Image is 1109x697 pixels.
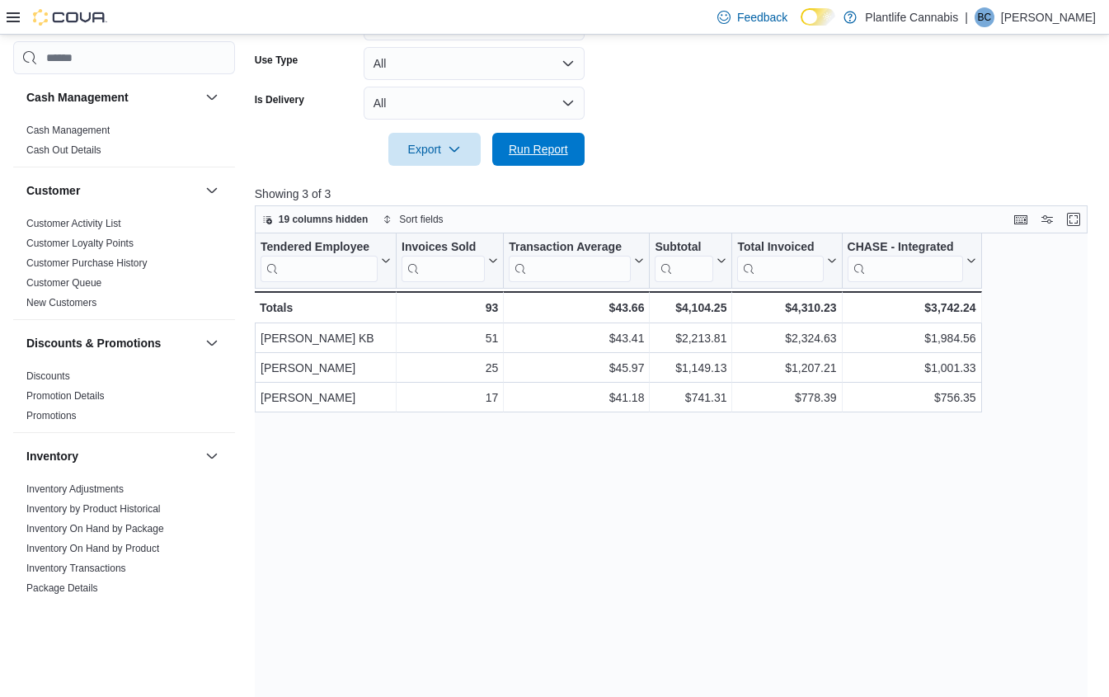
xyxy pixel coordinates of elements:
label: Is Delivery [255,93,304,106]
div: Transaction Average [509,240,631,282]
a: Inventory Adjustments [26,483,124,495]
input: Dark Mode [801,8,835,26]
div: $1,207.21 [737,358,836,378]
span: Package Details [26,582,98,595]
a: Package Details [26,582,98,594]
div: 25 [402,358,498,378]
button: Customer [202,181,222,200]
a: Cash Management [26,125,110,136]
div: Total Invoiced [737,240,823,282]
div: $2,213.81 [655,328,726,348]
button: Transaction Average [509,240,644,282]
div: Tendered Employee [261,240,378,282]
div: Beau Cadrin [975,7,994,27]
button: Cash Management [26,89,199,106]
button: Sort fields [376,210,449,229]
div: $778.39 [737,388,836,407]
button: CHASE - Integrated [847,240,975,282]
span: Export [398,133,471,166]
button: Subtotal [655,240,726,282]
div: $2,324.63 [737,328,836,348]
div: 51 [402,328,498,348]
img: Cova [33,9,107,26]
div: $3,742.24 [847,298,975,318]
button: Inventory [26,448,199,464]
div: $756.35 [847,388,975,407]
a: Customer Purchase History [26,257,148,269]
span: 19 columns hidden [279,213,369,226]
p: Showing 3 of 3 [255,186,1096,202]
div: $1,001.33 [847,358,975,378]
button: All [364,47,585,80]
span: Promotions [26,409,77,422]
a: Inventory On Hand by Product [26,543,159,554]
button: Tendered Employee [261,240,391,282]
div: $741.31 [655,388,726,407]
a: Inventory Transactions [26,563,126,574]
p: | [965,7,968,27]
span: Inventory On Hand by Product [26,542,159,555]
div: $45.97 [509,358,644,378]
div: [PERSON_NAME] KB [261,328,391,348]
div: 93 [402,298,498,318]
div: Discounts & Promotions [13,366,235,432]
button: Keyboard shortcuts [1011,210,1031,229]
div: $43.66 [509,298,644,318]
p: [PERSON_NAME] [1001,7,1096,27]
div: CHASE - Integrated [847,240,962,282]
span: Customer Purchase History [26,257,148,270]
div: Transaction Average [509,240,631,256]
span: New Customers [26,296,96,309]
button: Invoices Sold [402,240,498,282]
div: 17 [402,388,498,407]
div: $41.18 [509,388,644,407]
span: BC [978,7,992,27]
span: Discounts [26,370,70,383]
h3: Discounts & Promotions [26,335,161,351]
div: Invoices Sold [402,240,485,282]
div: $4,104.25 [655,298,726,318]
div: Total Invoiced [737,240,823,256]
span: Feedback [737,9,787,26]
a: Promotions [26,410,77,421]
button: Display options [1037,210,1057,229]
a: New Customers [26,297,96,308]
button: 19 columns hidden [256,210,375,229]
a: Inventory by Product Historical [26,503,161,515]
div: Subtotal [655,240,713,282]
div: $4,310.23 [737,298,836,318]
a: Customer Queue [26,277,101,289]
button: Cash Management [202,87,222,107]
div: Subtotal [655,240,713,256]
div: Tendered Employee [261,240,378,256]
span: Customer Activity List [26,217,121,230]
div: $1,984.56 [847,328,975,348]
span: Promotion Details [26,389,105,403]
a: Customer Activity List [26,218,121,229]
button: Export [388,133,481,166]
p: Plantlife Cannabis [865,7,958,27]
span: Inventory On Hand by Package [26,522,164,535]
a: Inventory On Hand by Package [26,523,164,535]
a: Promotion Details [26,390,105,402]
div: Invoices Sold [402,240,485,256]
span: Sort fields [399,213,443,226]
div: [PERSON_NAME] [261,388,391,407]
h3: Inventory [26,448,78,464]
div: Customer [13,214,235,319]
button: Run Report [492,133,585,166]
button: All [364,87,585,120]
h3: Customer [26,182,80,199]
button: Discounts & Promotions [202,333,222,353]
span: Inventory by Product Historical [26,502,161,516]
button: Discounts & Promotions [26,335,199,351]
span: Inventory Transactions [26,562,126,575]
a: Cash Out Details [26,144,101,156]
span: Customer Queue [26,276,101,290]
a: Feedback [711,1,794,34]
span: Customer Loyalty Points [26,237,134,250]
div: [PERSON_NAME] [261,358,391,378]
a: Customer Loyalty Points [26,238,134,249]
label: Use Type [255,54,298,67]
